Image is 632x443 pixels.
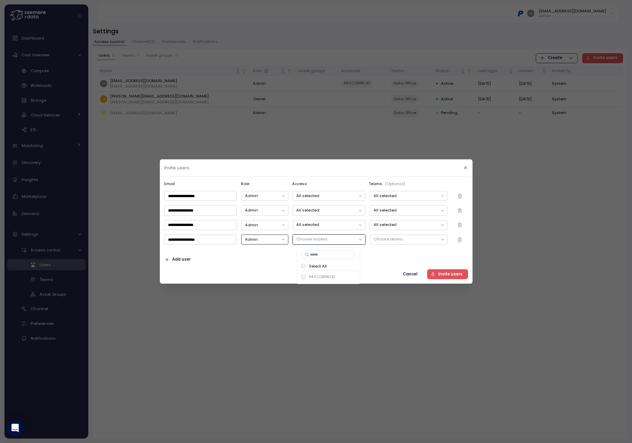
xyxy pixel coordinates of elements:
[241,235,288,245] button: Admin
[241,181,289,186] p: Role
[7,420,23,436] div: Open Intercom Messenger
[164,181,238,186] p: Email
[438,270,463,279] span: Invite users
[164,254,191,264] button: Add user
[373,222,437,227] p: All selected
[172,255,191,264] span: Add user
[296,207,355,213] p: All selected
[427,269,468,279] button: Invite users
[241,220,288,230] button: Admin
[296,236,355,242] p: Choose access
[164,166,189,170] h2: Invite users
[296,222,355,227] p: All selected
[373,207,437,213] p: All selected
[309,274,335,280] p: PAYCORPROD
[402,270,417,279] span: Cancel
[368,181,468,186] div: Teams
[309,263,327,269] p: Select All
[296,193,355,198] p: All selected
[241,205,288,215] button: Admin
[373,236,437,242] p: Choose teams
[292,181,366,186] p: Access
[385,181,405,186] p: (Optional)
[373,193,437,198] p: All selected
[241,191,288,201] button: Admin
[397,269,422,279] button: Cancel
